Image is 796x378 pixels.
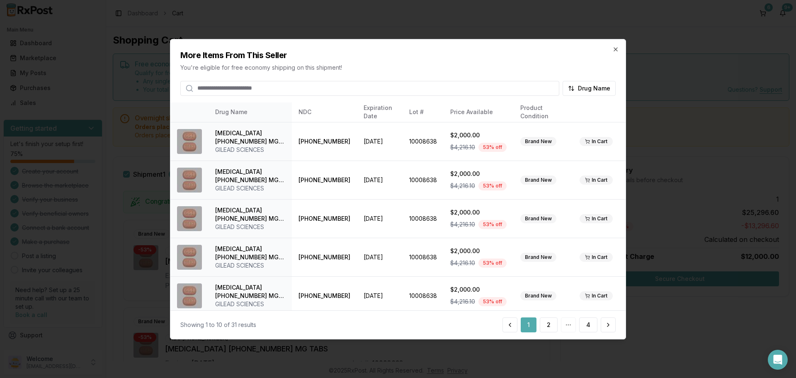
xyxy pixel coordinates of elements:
[478,259,507,268] div: 53 % off
[520,137,556,146] div: Brand New
[563,80,616,95] button: Drug Name
[450,285,507,294] div: $2,000.00
[357,102,403,122] th: Expiration Date
[215,261,285,270] div: GILEAD SCIENCES
[215,206,285,223] div: [MEDICAL_DATA] [PHONE_NUMBER] MG TABS
[580,214,613,223] div: In Cart
[357,199,403,238] td: [DATE]
[520,176,556,185] div: Brand New
[292,199,357,238] td: [PHONE_NUMBER]
[357,161,403,199] td: [DATE]
[403,276,444,315] td: 10008638
[450,298,475,306] span: $4,216.10
[444,102,514,122] th: Price Available
[292,161,357,199] td: [PHONE_NUMBER]
[357,122,403,161] td: [DATE]
[580,176,613,185] div: In Cart
[580,253,613,262] div: In Cart
[403,102,444,122] th: Lot #
[450,182,475,190] span: $4,216.10
[580,137,613,146] div: In Cart
[403,122,444,161] td: 10008638
[450,259,475,267] span: $4,216.10
[520,291,556,300] div: Brand New
[450,220,475,229] span: $4,216.10
[215,300,285,308] div: GILEAD SCIENCES
[215,223,285,231] div: GILEAD SCIENCES
[450,247,507,255] div: $2,000.00
[579,317,597,332] button: 4
[478,297,507,306] div: 53 % off
[478,181,507,190] div: 53 % off
[403,238,444,276] td: 10008638
[357,238,403,276] td: [DATE]
[540,317,558,332] button: 2
[177,168,202,193] img: Biktarvy 50-200-25 MG TABS
[403,161,444,199] td: 10008638
[450,170,507,178] div: $2,000.00
[403,199,444,238] td: 10008638
[215,168,285,184] div: [MEDICAL_DATA] [PHONE_NUMBER] MG TABS
[357,276,403,315] td: [DATE]
[292,102,357,122] th: NDC
[215,184,285,193] div: GILEAD SCIENCES
[215,146,285,154] div: GILEAD SCIENCES
[292,276,357,315] td: [PHONE_NUMBER]
[450,131,507,139] div: $2,000.00
[177,129,202,154] img: Biktarvy 50-200-25 MG TABS
[180,63,616,71] p: You're eligible for free economy shipping on this shipment!
[177,245,202,270] img: Biktarvy 50-200-25 MG TABS
[177,206,202,231] img: Biktarvy 50-200-25 MG TABS
[520,253,556,262] div: Brand New
[450,208,507,217] div: $2,000.00
[580,291,613,300] div: In Cart
[292,238,357,276] td: [PHONE_NUMBER]
[177,283,202,308] img: Biktarvy 50-200-25 MG TABS
[450,143,475,151] span: $4,216.10
[521,317,536,332] button: 1
[215,245,285,261] div: [MEDICAL_DATA] [PHONE_NUMBER] MG TABS
[578,84,610,92] span: Drug Name
[209,102,292,122] th: Drug Name
[478,220,507,229] div: 53 % off
[478,143,507,152] div: 53 % off
[215,283,285,300] div: [MEDICAL_DATA] [PHONE_NUMBER] MG TABS
[292,122,357,161] td: [PHONE_NUMBER]
[180,49,616,61] h2: More Items From This Seller
[215,129,285,146] div: [MEDICAL_DATA] [PHONE_NUMBER] MG TABS
[520,214,556,223] div: Brand New
[514,102,567,122] th: Product Condition
[180,321,256,329] div: Showing 1 to 10 of 31 results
